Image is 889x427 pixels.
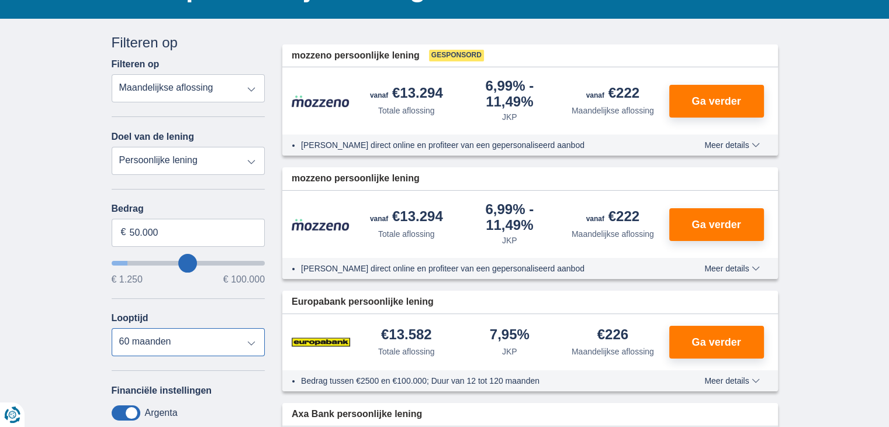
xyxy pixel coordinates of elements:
img: product.pl.alt Mozzeno [292,95,350,108]
span: Ga verder [691,96,741,106]
div: Maandelijkse aflossing [572,228,654,240]
span: Gesponsord [429,50,484,61]
span: Meer details [704,141,759,149]
span: mozzeno persoonlijke lening [292,172,420,185]
div: €226 [597,328,628,343]
label: Looptijd [112,313,148,323]
button: Meer details [696,140,768,150]
span: Ga verder [691,337,741,347]
div: Totale aflossing [378,228,435,240]
div: Totale aflossing [378,346,435,357]
span: mozzeno persoonlijke lening [292,49,420,63]
div: €13.294 [370,209,443,226]
div: Filteren op [112,33,265,53]
div: JKP [502,235,517,246]
div: JKP [502,111,517,123]
input: wantToBorrow [112,261,265,266]
label: Bedrag [112,204,265,214]
span: Meer details [704,377,759,385]
img: product.pl.alt Mozzeno [292,218,350,231]
li: Bedrag tussen €2500 en €100.000; Duur van 12 tot 120 maanden [301,375,662,387]
span: € 100.000 [223,275,265,284]
div: €13.294 [370,86,443,102]
label: Financiële instellingen [112,385,212,396]
span: Meer details [704,264,759,273]
span: € 1.250 [112,275,143,284]
div: Totale aflossing [378,105,435,116]
img: product.pl.alt Europabank [292,328,350,357]
div: €222 [586,209,639,226]
div: €13.582 [381,328,432,343]
button: Meer details [696,376,768,385]
label: Argenta [145,408,178,418]
label: Doel van de lening [112,132,194,142]
div: Maandelijkse aflossing [572,346,654,357]
div: 6,99% [463,79,557,109]
button: Meer details [696,264,768,273]
div: 6,99% [463,202,557,232]
div: Maandelijkse aflossing [572,105,654,116]
button: Ga verder [669,326,764,359]
label: Filteren op [112,59,160,70]
span: Ga verder [691,219,741,230]
div: €222 [586,86,639,102]
button: Ga verder [669,85,764,118]
span: Europabank persoonlijke lening [292,295,434,309]
span: € [121,226,126,239]
div: 7,95% [490,328,530,343]
button: Ga verder [669,208,764,241]
li: [PERSON_NAME] direct online en profiteer van een gepersonaliseerd aanbod [301,139,662,151]
span: Axa Bank persoonlijke lening [292,408,422,421]
div: JKP [502,346,517,357]
li: [PERSON_NAME] direct online en profiteer van een gepersonaliseerd aanbod [301,263,662,274]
